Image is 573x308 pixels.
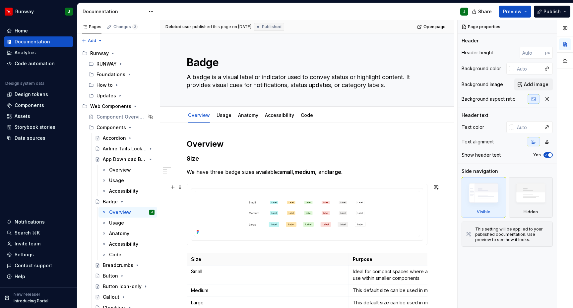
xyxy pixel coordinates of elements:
[478,8,492,15] span: Share
[353,287,506,294] p: This default size can be used in most cases.
[514,78,553,90] button: Add image
[4,89,73,100] a: Design tokens
[4,122,73,132] a: Storybook stories
[98,218,157,228] a: Usage
[185,72,426,90] textarea: A badge is a visual label or indicator used to convey status or highlight content. It provides vi...
[462,177,506,218] div: Visible
[86,69,157,80] div: Foundations
[503,8,522,15] span: Preview
[103,198,118,205] div: Badge
[191,256,345,263] p: Size
[103,283,142,290] div: Button Icon-only
[4,133,73,143] a: Data sources
[15,124,55,130] div: Storybook stories
[524,81,548,88] span: Add image
[92,281,157,292] a: Button Icon-only
[15,60,55,67] div: Code automation
[262,24,282,29] span: Published
[109,177,124,184] div: Usage
[96,92,116,99] div: Updates
[279,169,293,175] strong: small
[462,168,498,175] div: Side navigation
[462,152,501,158] div: Show header text
[423,24,446,29] span: Open page
[5,8,13,16] img: 6b187050-a3ed-48aa-8485-808e17fcee26.png
[185,108,213,122] div: Overview
[96,61,117,67] div: RUNWAY
[98,239,157,249] a: Accessibility
[103,262,133,269] div: Breadcrumbs
[462,81,503,88] div: Background image
[4,47,73,58] a: Analytics
[14,298,48,304] p: Introducing Portal
[92,260,157,271] a: Breadcrumbs
[165,24,191,29] span: Deleted user
[4,58,73,69] a: Code automation
[328,169,341,175] strong: large
[90,50,109,57] div: Runway
[514,63,541,75] input: Auto
[543,8,561,15] span: Publish
[477,209,490,215] div: Visible
[4,228,73,238] button: Search ⌘K
[98,207,157,218] a: OverviewJ
[475,227,548,242] div: This setting will be applied to your published documentation. Use preview to see how it looks.
[4,111,73,122] a: Assets
[86,112,157,122] a: Component Overview
[524,209,538,215] div: Hidden
[462,112,488,119] div: Header text
[15,219,45,225] div: Notifications
[187,139,427,149] h2: Overview
[15,113,30,120] div: Assets
[109,241,138,247] div: Accessibility
[98,165,157,175] a: Overview
[151,209,153,216] div: J
[15,27,28,34] div: Home
[4,217,73,227] button: Notifications
[187,168,427,176] p: We have three badge sizes available: , , and .
[80,101,157,112] div: Web Components
[88,38,96,43] span: Add
[15,273,25,280] div: Help
[103,145,147,152] div: Airline Tails Lockup
[98,228,157,239] a: Anatomy
[86,90,157,101] div: Updates
[92,143,157,154] a: Airline Tails Lockup
[353,299,506,306] p: This default size can be used in most cases.
[96,82,113,88] div: How to
[265,112,294,118] a: Accessibility
[514,121,541,133] input: Auto
[462,96,516,102] div: Background aspect ratio
[83,8,145,15] div: Documentation
[103,156,147,163] div: App Download Button
[262,108,297,122] div: Accessibility
[96,71,125,78] div: Foundations
[109,251,121,258] div: Code
[534,6,570,18] button: Publish
[90,103,131,110] div: Web Components
[86,59,157,69] div: RUNWAY
[109,167,131,173] div: Overview
[82,24,101,29] div: Pages
[86,80,157,90] div: How to
[545,50,550,55] p: px
[462,138,494,145] div: Text alignment
[68,9,70,14] div: J
[103,294,119,300] div: Callout
[294,169,315,175] strong: medium
[14,292,40,297] p: New release!
[191,287,345,294] p: Medium
[5,81,44,86] div: Design system data
[191,268,345,275] p: Small
[98,249,157,260] a: Code
[533,152,541,158] label: Yes
[4,249,73,260] a: Settings
[4,100,73,111] a: Components
[92,271,157,281] a: Button
[15,102,44,109] div: Components
[462,37,478,44] div: Header
[98,186,157,196] a: Accessibility
[15,91,48,98] div: Design tokens
[462,49,493,56] div: Header height
[15,38,50,45] div: Documentation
